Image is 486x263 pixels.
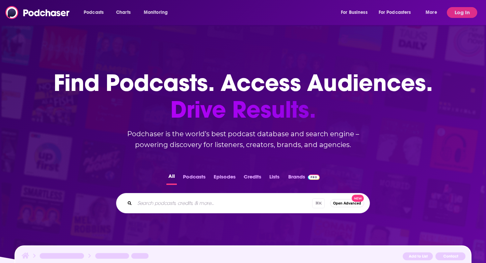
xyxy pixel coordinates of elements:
button: Credits [242,172,263,185]
span: Charts [116,8,131,17]
button: Episodes [212,172,238,185]
span: Podcasts [84,8,104,17]
button: open menu [374,7,421,18]
a: BrandsPodchaser Pro [288,172,320,185]
span: For Podcasters [379,8,411,17]
h1: Find Podcasts. Access Audiences. [54,70,433,123]
button: Open AdvancedNew [330,199,364,207]
button: open menu [139,7,177,18]
span: New [352,195,364,202]
button: Log In [447,7,477,18]
span: Monitoring [144,8,168,17]
button: open menu [421,7,446,18]
span: Open Advanced [333,201,361,205]
button: Lists [267,172,281,185]
input: Search podcasts, credits, & more... [135,198,312,209]
button: open menu [79,7,112,18]
span: Drive Results. [54,96,433,123]
span: ⌘ K [312,198,325,208]
button: Podcasts [181,172,208,185]
span: For Business [341,8,368,17]
a: Charts [112,7,135,18]
span: More [426,8,437,17]
button: open menu [336,7,376,18]
div: Search podcasts, credits, & more... [116,193,370,213]
button: All [166,172,177,185]
h2: Podchaser is the world’s best podcast database and search engine – powering discovery for listene... [108,128,378,150]
img: Podchaser - Follow, Share and Rate Podcasts [5,6,70,19]
img: Podchaser Pro [308,174,320,180]
img: Podcast Insights Header [21,252,465,263]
